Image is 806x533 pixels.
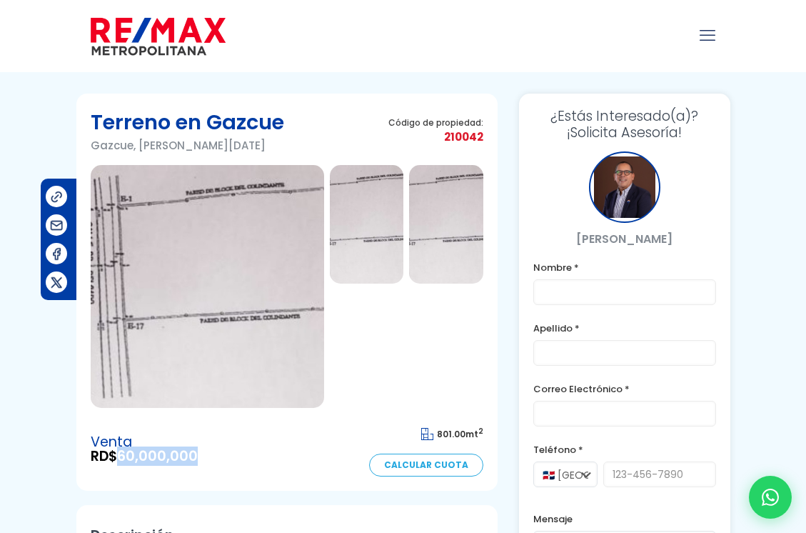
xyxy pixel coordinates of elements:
[533,259,715,277] label: Nombre *
[695,24,720,48] a: mobile menu
[533,380,715,398] label: Correo Electrónico *
[91,108,284,136] h1: Terreno en Gazcue
[589,151,660,223] div: Hugo Pagan
[369,454,483,477] a: Calcular Cuota
[330,165,404,284] img: Terreno en Gazcue
[91,449,198,464] span: RD$
[91,165,324,408] img: Terreno en Gazcue
[533,230,715,248] p: [PERSON_NAME]
[533,441,715,459] label: Teléfono *
[388,128,483,146] span: 210042
[533,108,715,124] span: ¿Estás Interesado(a)?
[533,319,715,337] label: Apellido *
[91,15,226,58] img: remax-metropolitana-logo
[49,246,64,261] img: Compartir
[437,428,465,440] span: 801.00
[388,117,483,128] span: Código de propiedad:
[533,510,715,528] label: Mensaje
[49,189,64,204] img: Compartir
[49,275,64,290] img: Compartir
[603,462,715,487] input: 123-456-7890
[533,108,715,141] h3: ¡Solicita Asesoría!
[421,428,483,440] span: mt
[91,435,198,449] span: Venta
[91,136,284,154] p: Gazcue, [PERSON_NAME][DATE]
[117,447,198,466] span: 60,000,000
[478,426,483,437] sup: 2
[49,218,64,233] img: Compartir
[409,165,483,284] img: Terreno en Gazcue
